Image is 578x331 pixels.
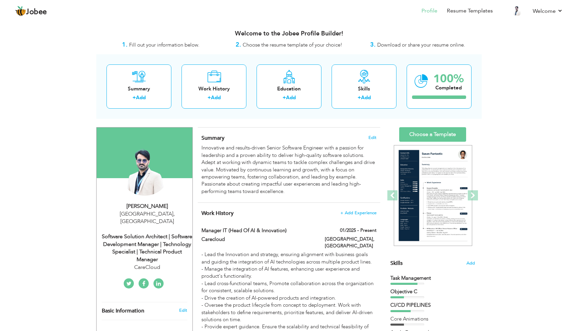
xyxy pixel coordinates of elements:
strong: 3. [370,40,376,49]
label: 01/2025 - Present [340,227,377,234]
div: Education [262,85,316,92]
label: + [283,94,286,101]
a: Profile [422,7,437,15]
label: + [133,94,136,101]
strong: 1. [122,40,127,49]
span: Summary [201,134,224,142]
div: Objective C [390,288,475,295]
span: Fill out your information below. [129,42,199,48]
a: Resume Templates [447,7,493,15]
span: Basic Information [102,308,144,314]
div: 100% [433,73,464,84]
strong: 2. [236,40,241,49]
a: Add [136,94,146,101]
div: Task Management [390,275,475,282]
div: Software Solution Architect | Software Development Manager | Technology Specialist | Technical Pr... [102,233,192,264]
div: Work History [187,85,241,92]
div: CI/CD PIPELINES [390,302,475,309]
span: Choose the resume template of your choice! [243,42,342,48]
a: Edit [179,307,187,313]
h3: Welcome to the Jobee Profile Builder! [96,30,482,37]
img: Hamza Zulfqar [119,144,170,196]
span: Download or share your resume online. [377,42,465,48]
label: + [208,94,211,101]
div: Skills [337,85,391,92]
label: Manager IT (Head of AI & Innovation) [201,227,315,234]
div: Summary [112,85,166,92]
span: Edit [368,135,377,140]
span: Skills [390,259,403,267]
h4: Adding a summary is a quick and easy way to highlight your experience and interests. [201,135,377,141]
div: Completed [433,84,464,91]
label: + [358,94,361,101]
label: Carecloud [201,236,315,243]
label: [GEOGRAPHIC_DATA], [GEOGRAPHIC_DATA] [325,236,377,249]
div: [PERSON_NAME] [102,202,192,210]
a: Add [286,94,296,101]
span: , [173,210,175,218]
a: Choose a Template [399,127,466,142]
span: + Add Experience [340,211,377,215]
img: Profile Img [512,5,523,16]
h4: This helps to show the companies you have worked for. [201,210,377,217]
a: Add [211,94,221,101]
img: jobee.io [15,6,26,17]
span: Work History [201,210,234,217]
div: [GEOGRAPHIC_DATA] [GEOGRAPHIC_DATA] [102,210,192,226]
div: Innovative and results-driven Senior Software Engineer with a passion for leadership and a proven... [201,144,377,195]
div: CareCloud [102,264,192,271]
a: Add [361,94,371,101]
a: Jobee [15,6,47,17]
a: Welcome [533,7,563,15]
div: Core Animations [390,315,475,323]
span: Add [466,260,475,267]
span: Jobee [26,8,47,16]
